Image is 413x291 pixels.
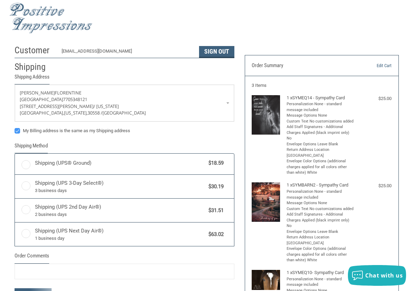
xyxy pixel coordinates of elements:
[20,110,64,116] span: [GEOGRAPHIC_DATA],
[287,113,355,119] li: Message Options None
[348,265,406,286] button: Chat with us
[287,276,355,288] li: Personalization None - standard message included
[15,142,48,153] legend: Shipping Method
[35,235,205,242] span: 1 business day
[35,179,205,194] span: Shipping (UPS 3-Day Select®)
[205,230,224,238] span: $63.02
[357,182,392,189] div: $25.00
[287,147,355,158] li: Return Address Location [GEOGRAPHIC_DATA]
[15,128,234,134] label: My Billing address is the same as my Shipping address
[15,252,49,263] legend: Order Comments
[55,90,81,96] span: FLORENTINE
[62,48,192,58] div: [EMAIL_ADDRESS][DOMAIN_NAME]
[205,207,224,215] span: $31.51
[64,110,88,116] span: [US_STATE],
[287,206,355,212] li: Custom Text No customizations added
[88,110,102,116] span: 30558 /
[102,110,146,116] span: [GEOGRAPHIC_DATA]
[365,272,403,279] span: Chat with us
[287,119,355,125] li: Custom Text No customizations added
[15,45,55,56] h2: Customer
[287,101,355,113] li: Personalization None - standard message included
[35,203,205,218] span: Shipping (UPS 2nd Day Air®)
[287,246,355,263] li: Envelope Color Options (additional charges applied for all colors other than white) White
[287,235,355,246] li: Return Address Location [GEOGRAPHIC_DATA]
[20,103,93,109] span: [STREET_ADDRESS][PERSON_NAME]
[63,96,87,102] span: 7705348121
[287,229,355,235] li: Envelope Options Leave Blank
[287,95,355,101] h4: 1 x SYMEQ14 - Sympathy Card
[35,227,205,242] span: Shipping (UPS Next Day Air®)
[347,62,392,69] a: Edit Cart
[287,158,355,176] li: Envelope Color Options (additional charges applied for all colors other than white) White
[20,90,55,96] span: [PERSON_NAME]
[20,96,63,102] span: [GEOGRAPHIC_DATA]
[287,270,355,275] h4: 1 x SYMEQ10- Sympathy Card
[15,61,55,73] h2: Shipping
[35,159,205,167] span: Shipping (UPS® Ground)
[287,200,355,206] li: Message Options None
[35,211,205,218] span: 2 business days
[205,159,224,167] span: $18.59
[15,73,50,84] legend: Shipping Address
[287,212,355,229] li: Add Staff Signatures - Additional Charges Applied (black imprint only) No
[287,189,355,200] li: Personalization None - standard message included
[287,182,355,188] h4: 1 x SYMBARN2 - Sympathy Card
[35,187,205,194] span: 3 business days
[252,62,347,69] h3: Order Summary
[15,85,234,121] a: Enter or select a different address
[199,46,234,58] button: Sign Out
[9,3,92,34] img: Positive Impressions
[93,103,119,109] span: / [US_STATE]
[287,124,355,142] li: Add Staff Signatures - Additional Charges Applied (black imprint only) No
[205,183,224,191] span: $30.19
[357,95,392,102] div: $25.00
[252,83,392,88] h3: 3 Items
[287,142,355,147] li: Envelope Options Leave Blank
